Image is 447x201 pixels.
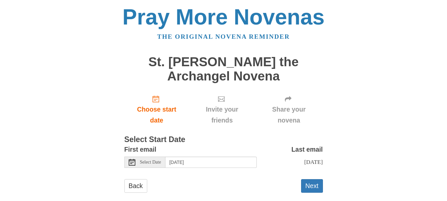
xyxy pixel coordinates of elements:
[304,159,323,165] span: [DATE]
[196,104,248,126] span: Invite your friends
[189,90,255,129] div: Click "Next" to confirm your start date first.
[124,179,147,193] a: Back
[140,160,161,165] span: Select Date
[301,179,323,193] button: Next
[124,90,189,129] a: Choose start date
[122,5,325,29] a: Pray More Novenas
[255,90,323,129] div: Click "Next" to confirm your start date first.
[124,144,156,155] label: First email
[131,104,183,126] span: Choose start date
[124,55,323,83] h1: St. [PERSON_NAME] the Archangel Novena
[124,135,323,144] h3: Select Start Date
[157,33,290,40] a: The original novena reminder
[262,104,316,126] span: Share your novena
[291,144,323,155] label: Last email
